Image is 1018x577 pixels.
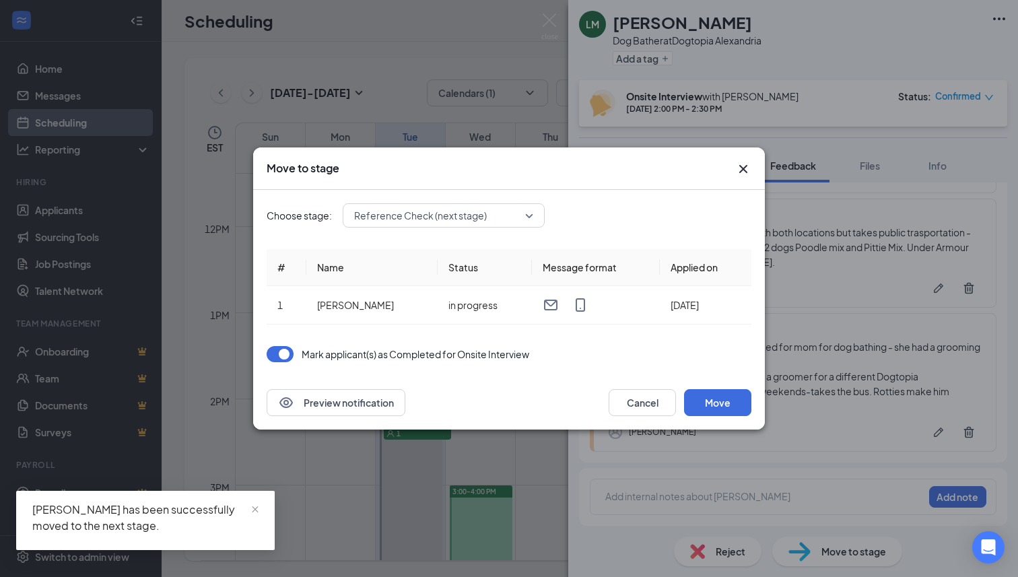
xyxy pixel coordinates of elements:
h3: Move to stage [267,161,339,176]
th: Name [306,249,438,286]
th: Applied on [660,249,751,286]
th: Status [438,249,532,286]
svg: Email [543,297,559,313]
svg: MobileSms [572,297,588,313]
button: EyePreview notification [267,389,405,416]
svg: Cross [735,161,751,177]
svg: Eye [278,395,294,411]
button: Cancel [609,389,676,416]
td: [PERSON_NAME] [306,286,438,325]
span: Reference Check (next stage) [354,205,487,226]
button: Close [735,161,751,177]
td: in progress [438,286,532,325]
th: Message format [532,249,660,286]
p: Mark applicant(s) as Completed for Onsite Interview [302,347,529,361]
button: Move [684,389,751,416]
span: close [250,505,260,514]
div: Open Intercom Messenger [972,531,1005,564]
td: [DATE] [660,286,751,325]
span: 1 [277,299,283,311]
th: # [267,249,306,286]
div: [PERSON_NAME] has been successfully moved to the next stage. [32,502,259,534]
span: Choose stage: [267,208,332,223]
